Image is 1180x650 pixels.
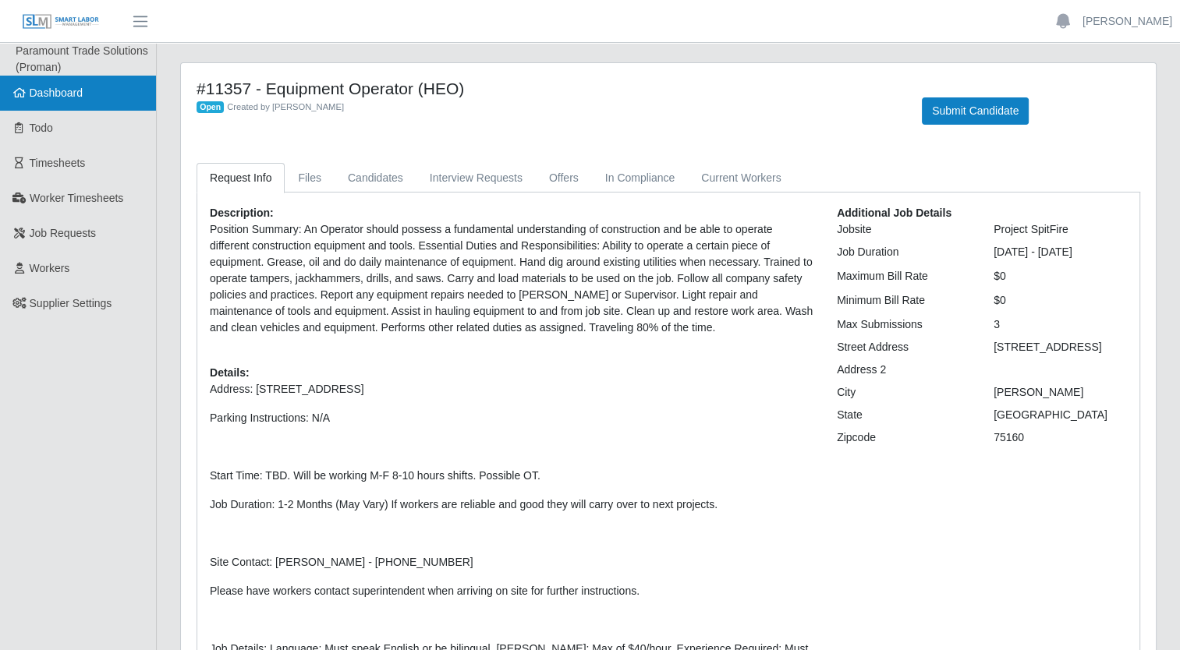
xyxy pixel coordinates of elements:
[825,407,982,423] div: State
[536,163,592,193] a: Offers
[825,221,982,238] div: Jobsite
[30,297,112,309] span: Supplier Settings
[30,157,86,169] span: Timesheets
[16,44,148,73] span: Paramount Trade Solutions (Proman)
[982,292,1139,309] div: $0
[922,97,1029,125] button: Submit Candidate
[210,207,274,219] b: Description:
[210,468,813,484] p: Start Time: TBD. Will be working M-F 8-10 hours shifts. Possible OT.
[335,163,416,193] a: Candidates
[982,268,1139,284] div: $0
[30,122,53,134] span: Todo
[30,262,70,274] span: Workers
[210,410,813,426] p: Parking Instructions: N/A
[30,192,123,204] span: Worker Timesheets
[825,268,982,284] div: Maximum Bill Rate
[982,407,1139,423] div: [GEOGRAPHIC_DATA]
[825,429,982,446] div: Zipcode
[197,163,285,193] a: Request Info
[210,221,813,336] p: Position Summary: An Operator should possess a fundamental understanding of construction and be a...
[825,292,982,309] div: Minimum Bill Rate
[197,101,224,114] span: Open
[982,244,1139,260] div: [DATE] - [DATE]
[30,87,83,99] span: Dashboard
[837,207,951,219] b: Additional Job Details
[592,163,689,193] a: In Compliance
[227,102,344,111] span: Created by [PERSON_NAME]
[825,316,982,333] div: Max Submissions
[982,429,1139,446] div: 75160
[416,163,536,193] a: Interview Requests
[825,339,982,355] div: Street Address
[210,381,813,397] p: Address: [STREET_ADDRESS]
[197,79,898,98] h4: #11357 - Equipment Operator (HEO)
[982,339,1139,355] div: [STREET_ADDRESS]
[210,554,813,571] p: Site Contact: [PERSON_NAME] - [PHONE_NUMBER]
[1083,13,1172,30] a: [PERSON_NAME]
[825,384,982,401] div: City
[825,244,982,260] div: Job Duration
[825,362,982,378] div: Address 2
[210,366,250,379] b: Details:
[285,163,335,193] a: Files
[688,163,794,193] a: Current Workers
[210,583,813,599] p: Please have workers contact superintendent when arriving on site for further instructions.
[982,316,1139,333] div: 3
[982,384,1139,401] div: [PERSON_NAME]
[30,227,97,239] span: Job Requests
[210,496,813,513] p: Job Duration: 1-2 Months (May Vary) If workers are reliable and good they will carry over to next...
[22,13,100,30] img: SLM Logo
[982,221,1139,238] div: Project SpitFire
